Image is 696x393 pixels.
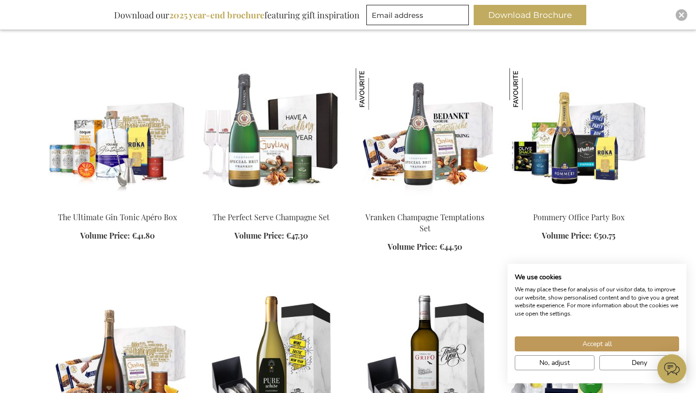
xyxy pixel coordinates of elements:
p: We may place these for analysis of our visitor data, to improve our website, show personalised co... [515,286,679,318]
img: Pommery Office Party Box [509,68,551,110]
div: Close [676,9,687,21]
span: €44.50 [439,242,462,252]
span: Accept all [582,339,612,349]
a: Volume Price: €50.75 [542,230,615,242]
iframe: belco-activator-frame [657,354,686,383]
input: Email address [366,5,469,25]
a: Vranken Champagne Temptations Set Vranken Champagne Temptations Set [356,200,494,209]
img: Pommery Office Party Box [509,68,648,204]
button: Accept all cookies [515,336,679,351]
a: Volume Price: €44.50 [388,242,462,253]
img: The Perfect Serve Champagne Set [202,68,340,204]
span: Volume Price: [80,230,130,241]
a: The Perfect Serve Champagne Set [202,200,340,209]
a: The Ultimate Gin Tonic Apéro Box [58,212,177,222]
a: Pommery Office Party Box Pommery Office Party Box [509,200,648,209]
img: Vranken Champagne Temptations Set [356,68,397,110]
b: 2025 year-end brochure [169,9,264,21]
form: marketing offers and promotions [366,5,472,28]
img: Vranken Champagne Temptations Set [356,68,494,204]
button: Deny all cookies [599,355,679,370]
h2: We use cookies [515,273,679,282]
a: The Perfect Serve Champagne Set [213,212,330,222]
span: Volume Price: [542,230,592,241]
span: No, adjust [539,358,570,368]
img: The Ultimate Gin Tonic Apéro Box [48,68,187,204]
div: Download our featuring gift inspiration [110,5,364,25]
span: Deny [632,358,647,368]
a: Vranken Champagne Temptations Set [365,212,484,233]
button: Download Brochure [474,5,586,25]
span: €41.80 [132,230,155,241]
span: €50.75 [594,230,615,241]
a: Pommery Office Party Box [533,212,624,222]
a: Volume Price: €47.30 [234,230,308,242]
span: €47.30 [286,230,308,241]
button: Adjust cookie preferences [515,355,594,370]
a: Volume Price: €41.80 [80,230,155,242]
span: Volume Price: [388,242,437,252]
img: Close [679,12,684,18]
a: The Ultimate Gin Tonic Apéro Box [48,200,187,209]
span: Volume Price: [234,230,284,241]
